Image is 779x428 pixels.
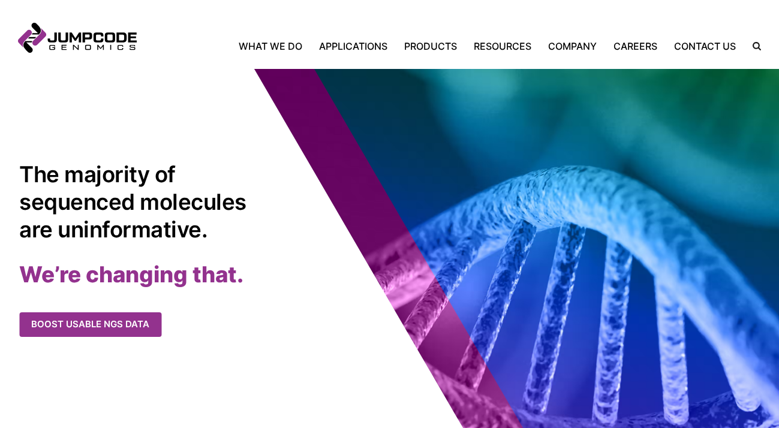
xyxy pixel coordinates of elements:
label: Search the site. [744,42,761,50]
a: Products [396,39,465,53]
h2: We’re changing that. [19,261,409,288]
a: What We Do [239,39,311,53]
a: Contact Us [666,39,744,53]
a: Careers [605,39,666,53]
nav: Primary Navigation [137,39,744,53]
a: Applications [311,39,396,53]
a: Resources [465,39,540,53]
a: Company [540,39,605,53]
a: Boost usable NGS data [19,312,161,337]
h1: The majority of sequenced molecules are uninformative. [19,161,274,243]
